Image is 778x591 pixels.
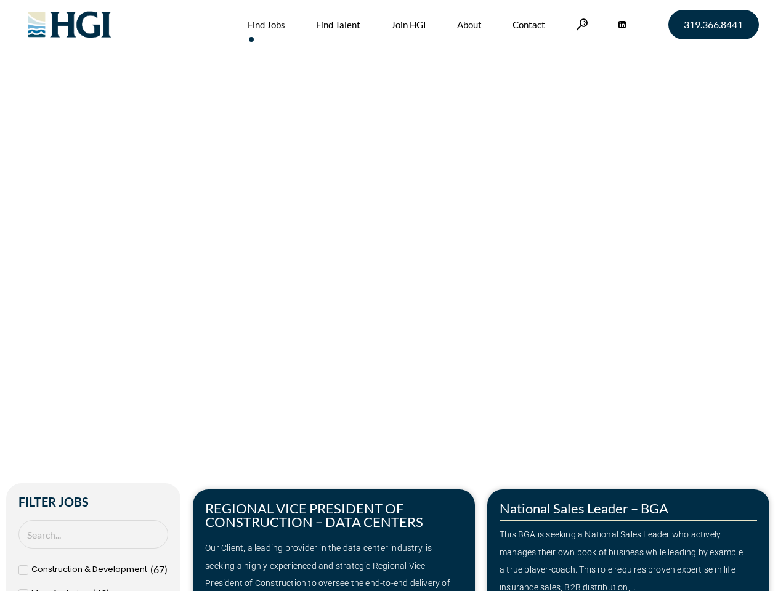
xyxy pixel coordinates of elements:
a: Home [44,248,70,260]
a: National Sales Leader – BGA [500,500,668,517]
a: 319.366.8441 [668,10,759,39]
span: ( [150,563,153,575]
span: Next Move [230,191,411,231]
input: Search Job [18,520,168,549]
span: ) [164,563,168,575]
span: 319.366.8441 [684,20,743,30]
h2: Filter Jobs [18,496,168,508]
span: » [44,248,94,260]
span: Jobs [75,248,94,260]
a: REGIONAL VICE PRESIDENT OF CONSTRUCTION – DATA CENTERS [205,500,423,530]
span: Construction & Development [31,561,147,579]
a: Search [576,18,588,30]
span: 67 [153,563,164,575]
span: Make Your [44,189,222,233]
